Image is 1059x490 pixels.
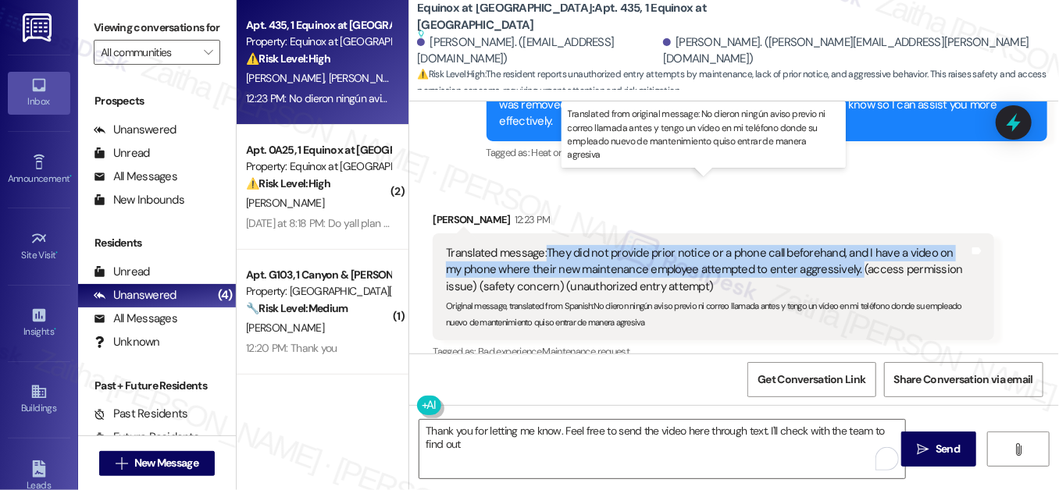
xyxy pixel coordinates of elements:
span: New Message [134,455,198,471]
div: Tagged as: [433,340,993,363]
a: Buildings [8,378,70,421]
div: Past + Future Residents [78,378,236,394]
i:  [918,443,929,456]
div: Unknown [94,334,160,350]
span: Share Conversation via email [894,371,1033,388]
div: 12:23 PM: No dieron ningún aviso previo ni correo llamada antes y tengo un vídeo en mi teléfono d... [246,91,1036,105]
div: Apt. 435, 1 Equinox at [GEOGRAPHIC_DATA] [246,17,390,34]
input: All communities [101,40,195,65]
div: All Messages [94,311,177,327]
div: (4) [214,283,237,307]
button: Share Conversation via email [884,362,1043,397]
strong: ⚠️ Risk Level: High [246,51,330,66]
div: Unread [94,145,150,162]
div: Property: Equinox at [GEOGRAPHIC_DATA] [246,34,390,50]
span: Send [936,441,960,457]
span: Bad experience , [478,345,542,358]
textarea: To enrich screen reader interactions, please activate Accessibility in Grammarly extension settings [419,420,905,478]
strong: ⚠️ Risk Level: High [417,68,484,80]
span: [PERSON_NAME] [246,71,329,85]
span: [PERSON_NAME] [329,71,407,85]
p: Translated from original message: No dieron ningún aviso previo ni correo llamada antes y tengo u... [568,108,840,162]
div: Prospects [78,93,236,109]
div: Unread [94,264,150,280]
a: Insights • [8,302,70,344]
div: New Inbounds [94,192,184,208]
div: Translated message: They did not provide prior notice or a phone call beforehand, and I have a vi... [446,245,968,295]
i:  [116,457,127,470]
div: Property: Equinox at [GEOGRAPHIC_DATA] [246,158,390,175]
div: Property: [GEOGRAPHIC_DATA][PERSON_NAME] [246,283,390,300]
span: • [56,247,59,258]
strong: 🔧 Risk Level: Medium [246,301,348,315]
div: All Messages [94,169,177,185]
strong: ⚠️ Risk Level: High [246,176,330,190]
span: • [54,324,56,335]
button: New Message [99,451,215,476]
span: • [70,171,72,182]
div: Apt. G103, 1 Canyon & [PERSON_NAME][GEOGRAPHIC_DATA] [246,267,390,283]
div: [PERSON_NAME]. ([EMAIL_ADDRESS][DOMAIN_NAME]) [417,34,659,68]
span: : The resident reports unauthorized entry attempts by maintenance, lack of prior notice, and aggr... [417,66,1059,100]
div: [PERSON_NAME] [433,211,993,233]
div: Unanswered [94,287,176,304]
div: Past Residents [94,406,188,422]
i:  [1012,443,1024,456]
div: Residents [78,235,236,251]
span: [PERSON_NAME] [246,321,324,335]
button: Send [901,431,977,467]
img: ResiDesk Logo [23,13,55,42]
a: Inbox [8,72,70,114]
div: Tagged as: [487,141,1047,164]
span: Get Conversation Link [758,371,865,388]
div: [PERSON_NAME]. ([PERSON_NAME][EMAIL_ADDRESS][PERSON_NAME][DOMAIN_NAME]) [663,34,1047,68]
button: Get Conversation Link [747,362,875,397]
span: Heat or a/c , [531,146,577,159]
i:  [204,46,212,59]
div: Unanswered [94,122,176,138]
a: Site Visit • [8,225,70,268]
span: [PERSON_NAME] [246,196,324,210]
div: Future Residents [94,429,199,446]
div: 12:23 PM [511,211,551,228]
div: Apt. 0A25, 1 Equinox at [GEOGRAPHIC_DATA] [246,142,390,158]
sub: Original message, translated from Spanish : No dieron ningún aviso previo ni correo llamada antes... [446,300,961,328]
div: 12:20 PM: Thank you [246,341,337,355]
span: Maintenance request [543,345,630,358]
label: Viewing conversations for [94,16,220,40]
